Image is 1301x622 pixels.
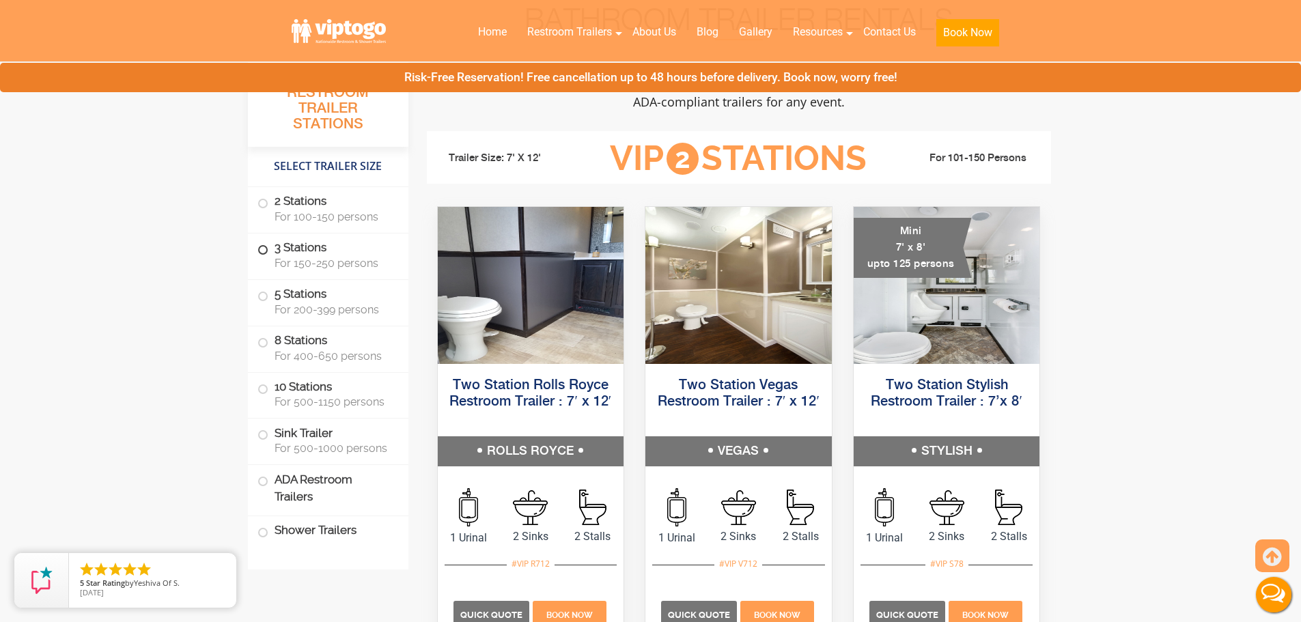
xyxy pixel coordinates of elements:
[275,303,392,316] span: For 200-399 persons
[854,530,916,546] span: 1 Urinal
[871,378,1022,409] a: Two Station Stylish Restroom Trailer : 7’x 8′
[453,608,531,621] a: Quick Quote
[499,528,561,545] span: 2 Sinks
[80,587,104,597] span: [DATE]
[876,610,938,620] span: Quick Quote
[438,207,624,364] img: Side view of two station restroom trailer with separate doors for males and females
[645,207,832,364] img: Side view of two station restroom trailer with separate doors for males and females
[739,608,816,621] a: Book Now
[854,436,1040,466] h5: STYLISH
[275,257,392,270] span: For 150-250 persons
[275,210,392,223] span: For 100-150 persons
[589,140,888,178] h3: VIP Stations
[622,17,686,47] a: About Us
[995,490,1022,525] img: an icon of stall
[248,65,408,147] h3: All Portable Restroom Trailer Stations
[1246,567,1301,622] button: Live Chat
[257,419,399,461] label: Sink Trailer
[507,555,555,573] div: #VIP R712
[645,436,832,466] h5: VEGAS
[561,528,624,545] span: 2 Stalls
[107,561,124,578] li: 
[460,610,522,620] span: Quick Quote
[28,567,55,594] img: Review Rating
[546,610,593,620] span: Book Now
[936,19,999,46] button: Book Now
[754,610,800,620] span: Book Now
[248,154,408,180] h4: Select Trailer Size
[79,561,95,578] li: 
[853,17,926,47] a: Contact Us
[257,373,399,415] label: 10 Stations
[783,17,853,47] a: Resources
[875,488,894,526] img: an icon of urinal
[122,561,138,578] li: 
[517,17,622,47] a: Restroom Trailers
[714,555,762,573] div: #VIP V712
[257,326,399,369] label: 8 Stations
[658,378,820,409] a: Two Station Vegas Restroom Trailer : 7′ x 12′
[925,555,968,573] div: #VIP S78
[729,17,783,47] a: Gallery
[257,465,399,511] label: ADA Restroom Trailers
[80,579,225,589] span: by
[579,490,606,525] img: an icon of stall
[686,17,729,47] a: Blog
[80,578,84,588] span: 5
[854,207,1040,364] img: A mini restroom trailer with two separate stations and separate doors for males and females
[854,218,972,278] div: Mini 7' x 8' upto 125 persons
[136,561,152,578] li: 
[436,138,589,179] li: Trailer Size: 7' X 12'
[275,350,392,363] span: For 400-650 persons
[916,528,978,545] span: 2 Sinks
[459,488,478,526] img: an icon of urinal
[134,578,180,588] span: Yeshiva Of S.
[86,578,125,588] span: Star Rating
[438,436,624,466] h5: ROLLS ROYCE
[668,610,730,620] span: Quick Quote
[929,490,964,525] img: an icon of sink
[513,490,548,525] img: an icon of sink
[661,608,739,621] a: Quick Quote
[438,530,500,546] span: 1 Urinal
[667,488,686,526] img: an icon of urinal
[787,490,814,525] img: an icon of stall
[93,561,109,578] li: 
[889,150,1041,167] li: For 101-150 Persons
[770,528,832,545] span: 2 Stalls
[531,608,608,621] a: Book Now
[708,528,770,545] span: 2 Sinks
[449,378,611,409] a: Two Station Rolls Royce Restroom Trailer : 7′ x 12′
[926,17,1009,55] a: Book Now
[275,442,392,455] span: For 500-1000 persons
[667,143,699,175] span: 2
[645,530,708,546] span: 1 Urinal
[275,395,392,408] span: For 500-1150 persons
[468,17,517,47] a: Home
[947,608,1024,621] a: Book Now
[962,610,1009,620] span: Book Now
[721,490,756,525] img: an icon of sink
[257,516,399,546] label: Shower Trailers
[257,234,399,276] label: 3 Stations
[978,528,1040,545] span: 2 Stalls
[257,187,399,229] label: 2 Stations
[257,280,399,322] label: 5 Stations
[869,608,947,621] a: Quick Quote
